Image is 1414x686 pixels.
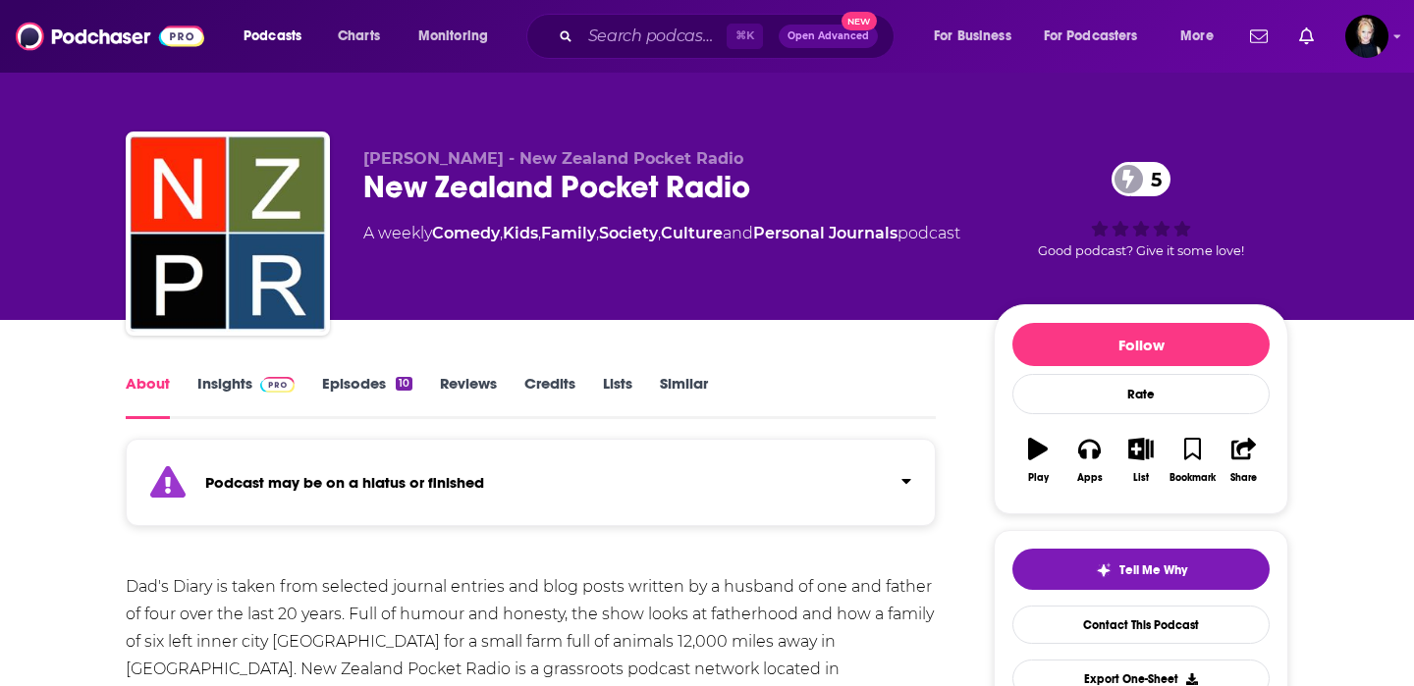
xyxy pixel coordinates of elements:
[1012,323,1270,366] button: Follow
[788,31,869,41] span: Open Advanced
[1345,15,1388,58] button: Show profile menu
[1063,425,1115,496] button: Apps
[660,374,708,419] a: Similar
[1133,472,1149,484] div: List
[1345,15,1388,58] img: User Profile
[16,18,204,55] img: Podchaser - Follow, Share and Rate Podcasts
[1230,472,1257,484] div: Share
[1012,425,1063,496] button: Play
[1096,562,1112,578] img: tell me why sparkle
[723,224,753,242] span: and
[545,14,913,59] div: Search podcasts, credits, & more...
[126,374,170,419] a: About
[440,374,497,419] a: Reviews
[363,222,960,245] div: A weekly podcast
[230,21,327,52] button: open menu
[658,224,661,242] span: ,
[500,224,503,242] span: ,
[1012,374,1270,414] div: Rate
[244,23,301,50] span: Podcasts
[1112,162,1171,196] a: 5
[1119,562,1187,578] span: Tell Me Why
[1044,23,1138,50] span: For Podcasters
[130,135,326,332] img: New Zealand Pocket Radio
[126,450,936,526] section: Click to expand status details
[363,149,743,168] span: [PERSON_NAME] - New Zealand Pocket Radio
[338,23,380,50] span: Charts
[1219,425,1270,496] button: Share
[779,25,878,48] button: Open AdvancedNew
[603,374,632,419] a: Lists
[1291,20,1322,53] a: Show notifications dropdown
[994,149,1288,271] div: 5Good podcast? Give it some love!
[197,374,295,419] a: InsightsPodchaser Pro
[1038,243,1244,258] span: Good podcast? Give it some love!
[538,224,541,242] span: ,
[1012,606,1270,644] a: Contact This Podcast
[842,12,877,30] span: New
[418,23,488,50] span: Monitoring
[396,377,412,391] div: 10
[405,21,514,52] button: open menu
[1167,21,1238,52] button: open menu
[596,224,599,242] span: ,
[1077,472,1103,484] div: Apps
[1242,20,1276,53] a: Show notifications dropdown
[325,21,392,52] a: Charts
[1345,15,1388,58] span: Logged in as Passell
[1169,472,1216,484] div: Bookmark
[727,24,763,49] span: ⌘ K
[524,374,575,419] a: Credits
[260,377,295,393] img: Podchaser Pro
[661,224,723,242] a: Culture
[1031,21,1167,52] button: open menu
[934,23,1011,50] span: For Business
[205,473,484,492] strong: Podcast may be on a hiatus or finished
[920,21,1036,52] button: open menu
[1180,23,1214,50] span: More
[599,224,658,242] a: Society
[503,224,538,242] a: Kids
[432,224,500,242] a: Comedy
[1012,549,1270,590] button: tell me why sparkleTell Me Why
[753,224,897,242] a: Personal Journals
[1115,425,1167,496] button: List
[580,21,727,52] input: Search podcasts, credits, & more...
[1028,472,1049,484] div: Play
[541,224,596,242] a: Family
[1131,162,1171,196] span: 5
[1167,425,1218,496] button: Bookmark
[322,374,412,419] a: Episodes10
